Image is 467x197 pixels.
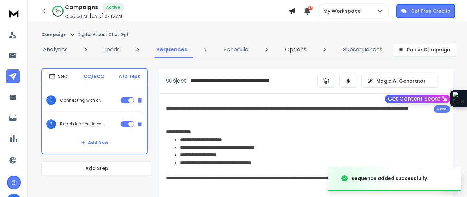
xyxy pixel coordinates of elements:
button: Pause Campaign [392,43,456,57]
button: Get Free Credits [396,4,455,18]
a: Leads [100,41,124,58]
span: 1 [46,95,56,105]
p: Schedule [224,46,249,54]
p: My Workspace [323,8,363,15]
p: Digital Assest Chat Gpt [78,32,129,37]
p: Options [285,46,307,54]
button: Add New [76,136,114,150]
a: Sequences [152,41,192,58]
p: CC/BCC [84,73,104,80]
p: Subsequences [343,46,382,54]
p: A/Z Test [119,73,140,80]
div: sequence added successfully. [352,175,428,182]
p: Connecting with crypto decision-makers [60,97,104,103]
span: 2 [46,119,56,129]
button: Get Content Score [385,95,450,103]
li: Step1CC/BCCA/Z Test1Connecting with crypto decision-makers2Reach leaders in exchanges, custodians... [41,68,148,154]
span: 37 [308,6,313,10]
img: Extension Icon [453,92,465,105]
p: Analytics [43,46,68,54]
div: Active [102,3,124,12]
p: Reach leaders in exchanges, custodians & tokenization [60,121,104,127]
button: Campaign [41,32,67,37]
p: Sequences [156,46,187,54]
div: Step 1 [49,73,69,79]
p: Get Free Credits [411,8,450,15]
p: Magic AI Generator [376,77,426,84]
p: Created At: [65,14,88,19]
a: Schedule [220,41,253,58]
p: Leads [104,46,120,54]
p: Subject: [166,77,187,85]
p: [DATE] 07:16 AM [90,13,122,19]
a: Options [281,41,311,58]
button: Magic AI Generator [361,74,439,88]
a: Subsequences [339,41,387,58]
button: Add Step [41,161,152,175]
p: 56 % [56,9,61,13]
a: Analytics [39,41,72,58]
img: logo [7,7,21,20]
div: Beta [434,105,450,113]
h1: Campaigns [65,3,98,11]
